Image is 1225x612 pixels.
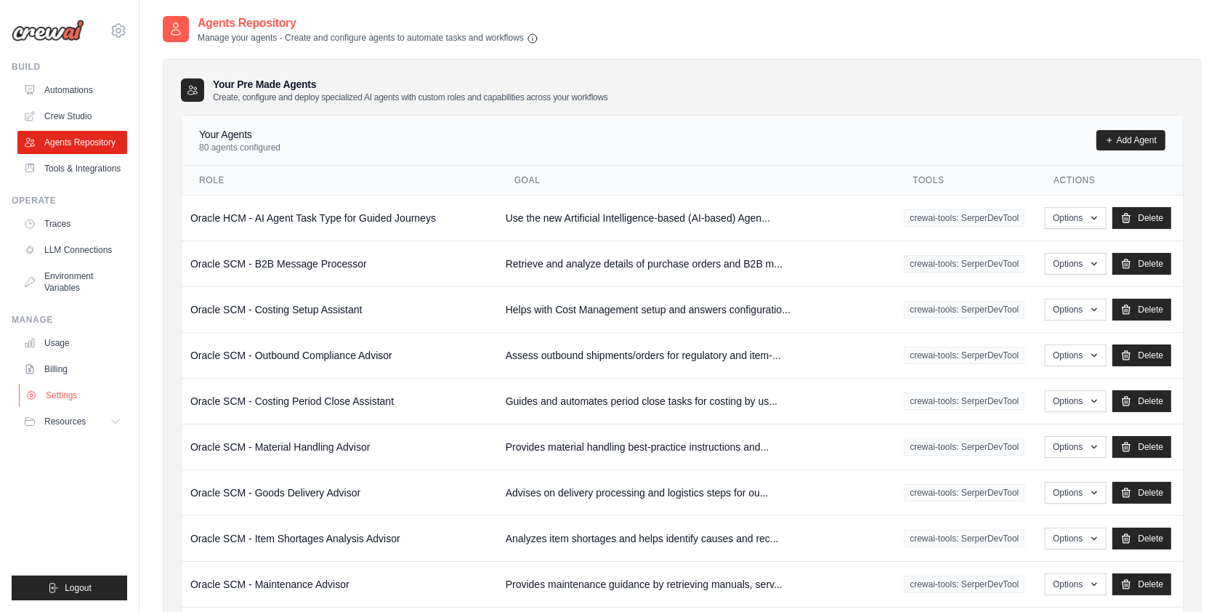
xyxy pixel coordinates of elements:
span: crewai-tools: SerperDevTool [904,255,1024,273]
td: Guides and automates period close tasks for costing by us... [497,378,896,424]
span: Logout [65,582,92,594]
a: LLM Connections [17,238,127,262]
td: Oracle SCM - Costing Setup Assistant [182,286,497,332]
h3: Your Pre Made Agents [213,77,608,103]
td: Oracle SCM - Material Handling Advisor [182,424,497,470]
a: Delete [1112,528,1171,549]
h2: Agents Repository [198,15,538,32]
button: Options [1045,299,1107,321]
td: Provides maintenance guidance by retrieving manuals, serv... [497,561,896,607]
span: crewai-tools: SerperDevTool [904,347,1024,364]
td: Retrieve and analyze details of purchase orders and B2B m... [497,241,896,286]
a: Environment Variables [17,265,127,299]
button: Options [1045,253,1107,275]
a: Delete [1112,345,1171,366]
span: crewai-tools: SerperDevTool [904,209,1024,227]
th: Goal [497,166,896,196]
a: Delete [1112,573,1171,595]
span: crewai-tools: SerperDevTool [904,530,1024,547]
button: Options [1045,436,1107,458]
a: Usage [17,331,127,355]
th: Tools [895,166,1036,196]
a: Delete [1112,482,1171,504]
h4: Your Agents [199,127,280,142]
button: Resources [17,410,127,433]
p: Manage your agents - Create and configure agents to automate tasks and workflows [198,32,538,44]
button: Options [1045,528,1107,549]
td: Oracle SCM - Maintenance Advisor [182,561,497,607]
button: Options [1045,345,1107,366]
td: Oracle SCM - Goods Delivery Advisor [182,470,497,515]
span: crewai-tools: SerperDevTool [904,301,1024,318]
p: Create, configure and deploy specialized AI agents with custom roles and capabilities across your... [213,92,608,103]
span: Resources [44,416,86,427]
div: Manage [12,314,127,326]
td: Advises on delivery processing and logistics steps for ou... [497,470,896,515]
a: Settings [19,384,129,407]
td: Oracle SCM - B2B Message Processor [182,241,497,286]
a: Agents Repository [17,131,127,154]
a: Tools & Integrations [17,157,127,180]
div: Operate [12,195,127,206]
td: Analyzes item shortages and helps identify causes and rec... [497,515,896,561]
img: Logo [12,20,84,41]
a: Delete [1112,299,1171,321]
span: crewai-tools: SerperDevTool [904,576,1024,593]
a: Delete [1112,253,1171,275]
button: Options [1045,482,1107,504]
td: Assess outbound shipments/orders for regulatory and item-... [497,332,896,378]
button: Logout [12,576,127,600]
div: Build [12,61,127,73]
a: Delete [1112,436,1171,458]
td: Oracle SCM - Costing Period Close Assistant [182,378,497,424]
td: Use the new Artificial Intelligence-based (AI-based) Agen... [497,195,896,241]
button: Options [1045,390,1107,412]
a: Automations [17,78,127,102]
a: Delete [1112,207,1171,229]
a: Traces [17,212,127,235]
span: crewai-tools: SerperDevTool [904,484,1024,502]
a: Delete [1112,390,1171,412]
span: crewai-tools: SerperDevTool [904,438,1024,456]
td: Oracle SCM - Outbound Compliance Advisor [182,332,497,378]
span: crewai-tools: SerperDevTool [904,392,1024,410]
td: Oracle HCM - AI Agent Task Type for Guided Journeys [182,195,497,241]
button: Options [1045,207,1107,229]
th: Role [182,166,497,196]
a: Crew Studio [17,105,127,128]
td: Oracle SCM - Item Shortages Analysis Advisor [182,515,497,561]
a: Add Agent [1096,130,1165,150]
p: 80 agents configured [199,142,280,153]
td: Helps with Cost Management setup and answers configuratio... [497,286,896,332]
a: Billing [17,358,127,381]
th: Actions [1036,166,1183,196]
td: Provides material handling best-practice instructions and... [497,424,896,470]
button: Options [1045,573,1107,595]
